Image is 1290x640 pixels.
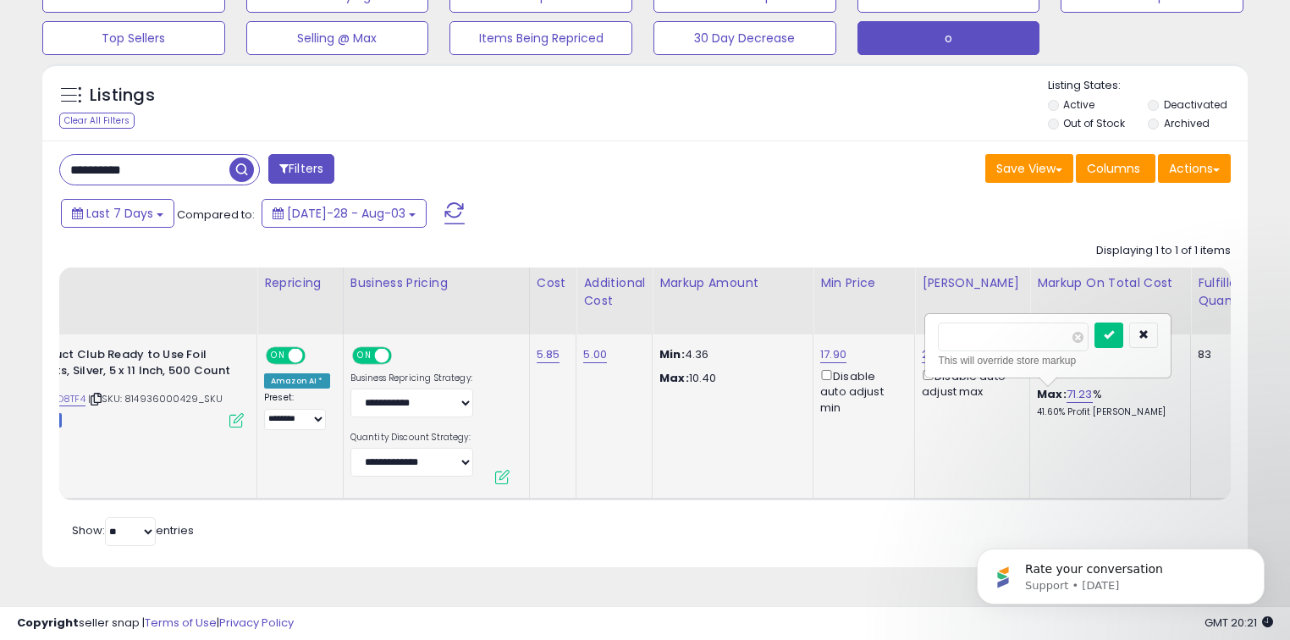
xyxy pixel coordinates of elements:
[354,349,375,363] span: ON
[287,205,405,222] span: [DATE]-28 - Aug-03
[42,21,225,55] button: Top Sellers
[28,347,234,383] b: Product Club Ready to Use Foil Sheets, Silver, 5 x 11 Inch, 500 Count
[1198,274,1256,310] div: Fulfillable Quantity
[537,274,570,292] div: Cost
[1030,268,1191,334] th: The percentage added to the cost of goods (COGS) that forms the calculator for Min & Max prices.
[267,349,289,363] span: ON
[268,154,334,184] button: Filters
[659,371,800,386] p: 10.40
[1037,386,1067,402] b: Max:
[350,372,473,384] label: Business Repricing Strategy:
[145,615,217,631] a: Terms of Use
[820,274,907,292] div: Min Price
[61,199,174,228] button: Last 7 Days
[72,522,194,538] span: Show: entries
[90,84,155,108] h5: Listings
[653,21,836,55] button: 30 Day Decrease
[922,274,1023,292] div: [PERSON_NAME]
[303,349,330,363] span: OFF
[1158,154,1231,183] button: Actions
[583,346,607,363] a: 5.00
[17,615,79,631] strong: Copyright
[659,370,689,386] strong: Max:
[88,392,223,406] span: | SKU: 814936000429_SKU
[659,274,806,292] div: Markup Amount
[1198,347,1250,362] div: 83
[59,113,135,129] div: Clear All Filters
[246,21,429,55] button: Selling @ Max
[938,352,1158,369] div: This will override store markup
[1096,243,1231,259] div: Displaying 1 to 1 of 1 items
[1037,406,1177,418] p: 41.60% Profit [PERSON_NAME]
[350,432,473,444] label: Quantity Discount Strategy:
[264,274,336,292] div: Repricing
[1087,160,1140,177] span: Columns
[17,615,294,632] div: seller snap | |
[659,347,800,362] p: 4.36
[264,373,330,389] div: Amazon AI *
[583,274,645,310] div: Additional Cost
[1063,116,1125,130] label: Out of Stock
[659,346,685,362] strong: Min:
[219,615,294,631] a: Privacy Policy
[1076,154,1155,183] button: Columns
[350,274,522,292] div: Business Pricing
[857,21,1040,55] button: o
[1164,97,1227,112] label: Deactivated
[262,199,427,228] button: [DATE]-28 - Aug-03
[449,21,632,55] button: Items Being Repriced
[1067,386,1093,403] a: 71.23
[1164,116,1210,130] label: Archived
[177,207,255,223] span: Compared to:
[985,154,1073,183] button: Save View
[820,346,846,363] a: 17.90
[820,367,901,416] div: Disable auto adjust min
[922,346,952,363] a: 25.00
[922,367,1017,400] div: Disable auto adjust max
[1048,78,1249,94] p: Listing States:
[537,346,560,363] a: 5.85
[264,392,330,430] div: Preset:
[389,349,416,363] span: OFF
[1037,387,1177,418] div: %
[1063,97,1094,112] label: Active
[86,205,153,222] span: Last 7 Days
[1037,274,1183,292] div: Markup on Total Cost
[951,513,1290,632] iframe: Intercom notifications message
